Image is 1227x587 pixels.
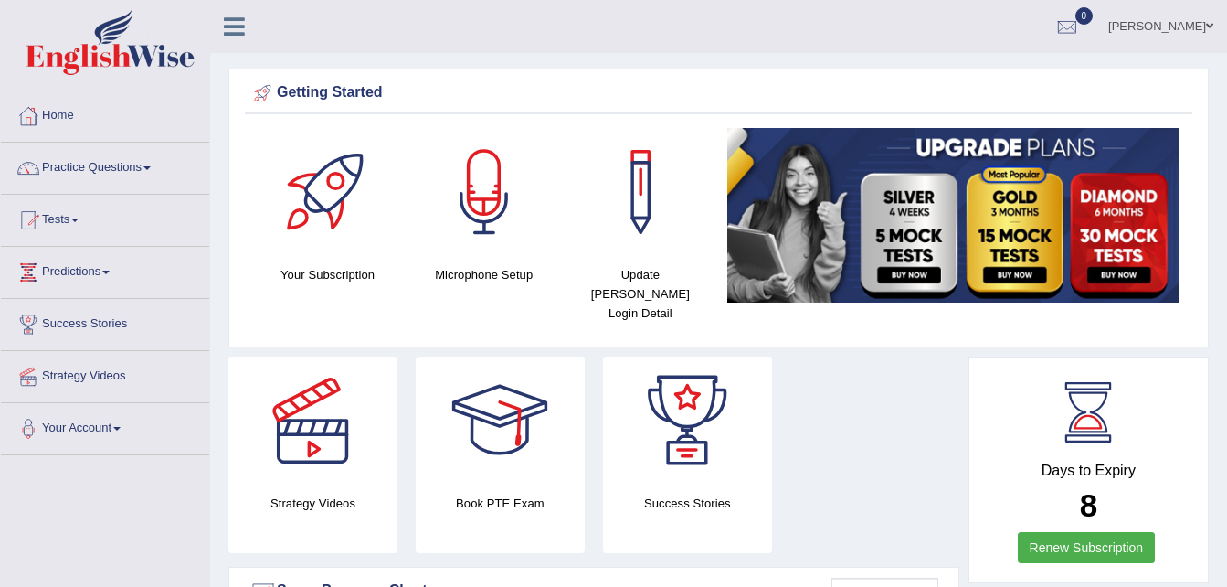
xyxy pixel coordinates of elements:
a: Predictions [1,247,209,293]
h4: Update [PERSON_NAME] Login Detail [571,265,709,323]
h4: Microphone Setup [415,265,553,284]
h4: Strategy Videos [228,494,397,513]
div: Getting Started [249,80,1188,107]
span: 0 [1075,7,1094,25]
a: Your Account [1,403,209,449]
a: Home [1,91,209,136]
h4: Book PTE Exam [416,494,585,513]
h4: Success Stories [603,494,772,513]
a: Strategy Videos [1,351,209,397]
a: Practice Questions [1,143,209,188]
a: Renew Subscription [1018,532,1156,563]
a: Success Stories [1,299,209,345]
h4: Days to Expiry [989,463,1188,479]
h4: Your Subscription [259,265,397,284]
a: Tests [1,195,209,240]
img: small5.jpg [727,128,1179,303]
b: 8 [1080,487,1097,523]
